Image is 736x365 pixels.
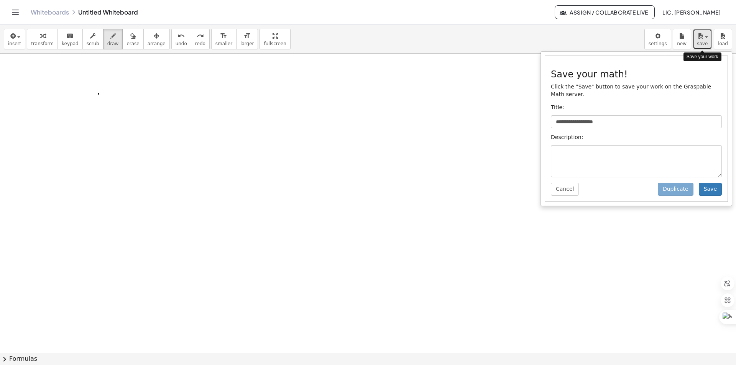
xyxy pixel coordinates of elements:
i: keyboard [66,31,74,41]
button: erase [122,29,143,49]
i: format_size [220,31,227,41]
span: arrange [148,41,166,46]
button: new [673,29,691,49]
span: draw [107,41,119,46]
span: save [697,41,708,46]
span: settings [649,41,667,46]
span: fullscreen [264,41,286,46]
button: settings [644,29,671,49]
button: Assign / Collaborate Live [555,5,655,19]
button: transform [27,29,58,49]
span: load [718,41,728,46]
button: load [714,29,732,49]
i: format_size [243,31,251,41]
button: keyboardkeypad [58,29,83,49]
span: undo [176,41,187,46]
button: redoredo [191,29,210,49]
span: insert [8,41,21,46]
button: Lic. [PERSON_NAME] [656,5,727,19]
span: new [677,41,687,46]
span: Lic. [PERSON_NAME] [662,9,721,16]
a: Whiteboards [31,8,69,16]
button: save [693,29,712,49]
p: Title: [551,104,722,111]
button: Toggle navigation [9,6,21,18]
i: redo [197,31,204,41]
button: draw [103,29,123,49]
button: Save [699,183,722,196]
span: erase [127,41,139,46]
p: Click the "Save" button to save your work on the Graspable Math server. [551,83,722,98]
p: Description: [551,134,722,141]
button: Duplicate [658,183,693,196]
div: Save your work [683,52,721,61]
button: Cancel [551,183,579,196]
span: keypad [62,41,79,46]
span: redo [195,41,205,46]
span: Assign / Collaborate Live [561,9,648,16]
i: undo [177,31,185,41]
button: insert [4,29,25,49]
button: scrub [82,29,103,49]
span: smaller [215,41,232,46]
span: larger [240,41,254,46]
button: format_sizelarger [236,29,258,49]
button: arrange [143,29,170,49]
h3: Save your math! [551,69,722,79]
span: transform [31,41,54,46]
button: fullscreen [260,29,290,49]
button: undoundo [171,29,191,49]
button: format_sizesmaller [211,29,237,49]
span: scrub [87,41,99,46]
